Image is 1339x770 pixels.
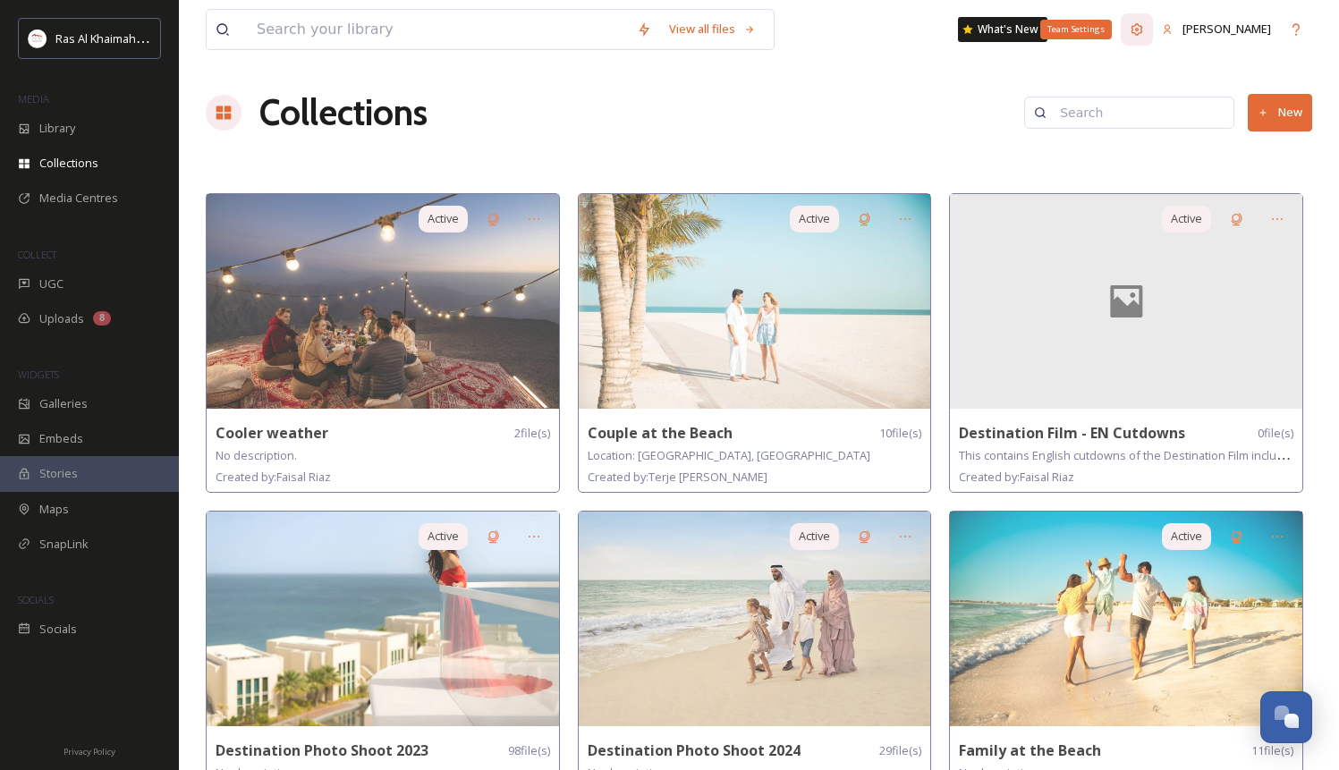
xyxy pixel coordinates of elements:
button: Open Chat [1260,691,1312,743]
span: Embeds [39,430,83,447]
a: Collections [259,86,428,140]
div: 8 [93,311,111,326]
span: Media Centres [39,190,118,207]
span: SOCIALS [18,593,54,606]
input: Search [1051,95,1225,131]
span: Active [799,210,830,227]
span: Location: [GEOGRAPHIC_DATA], [GEOGRAPHIC_DATA] [588,447,870,463]
a: Privacy Policy [64,740,115,761]
span: COLLECT [18,248,56,261]
img: f0ae1fde-13b4-46c4-80dc-587e454a40a6.jpg [207,512,559,726]
strong: Destination Film - EN Cutdowns [959,423,1185,443]
strong: Family at the Beach [959,740,1101,760]
img: 40833ac2-9b7e-441e-9c37-82b00e6b34d8.jpg [950,512,1302,726]
span: Privacy Policy [64,746,115,757]
a: Team Settings [1121,13,1153,46]
a: View all files [660,12,765,47]
span: 29 file(s) [879,742,921,759]
img: b247c5c7-76c1-4511-a868-7f05f0ad745b.jpg [579,512,931,726]
span: Active [428,528,459,545]
span: Stories [39,465,78,482]
span: SnapLink [39,536,89,553]
span: 11 file(s) [1251,742,1293,759]
img: Logo_RAKTDA_RGB-01.png [29,30,47,47]
span: Galleries [39,395,88,412]
span: Ras Al Khaimah Tourism Development Authority [55,30,309,47]
span: Created by: Faisal Riaz [216,469,331,485]
button: New [1248,94,1312,131]
span: Socials [39,621,77,638]
span: 10 file(s) [879,425,921,442]
span: UGC [39,275,64,292]
strong: Destination Photo Shoot 2024 [588,740,801,760]
img: 7e8a814c-968e-46a8-ba33-ea04b7243a5d.jpg [579,194,931,409]
span: WIDGETS [18,368,59,381]
div: Team Settings [1040,20,1112,39]
span: Collections [39,155,98,172]
span: [PERSON_NAME] [1182,21,1271,37]
strong: Destination Photo Shoot 2023 [216,740,428,760]
span: Created by: Faisal Riaz [959,469,1074,485]
img: 3fee7373-bc30-4870-881d-a1ce1f855b52.jpg [207,194,559,409]
a: What's New [958,17,1047,42]
span: Maps [39,501,69,518]
span: Uploads [39,310,84,327]
a: [PERSON_NAME] [1153,12,1280,47]
input: Search your library [248,10,628,49]
strong: Couple at the Beach [588,423,733,443]
span: 98 file(s) [508,742,550,759]
span: Library [39,120,75,137]
span: MEDIA [18,92,49,106]
span: No description. [216,447,297,463]
span: 0 file(s) [1258,425,1293,442]
span: Created by: Terje [PERSON_NAME] [588,469,767,485]
span: 2 file(s) [514,425,550,442]
span: Active [1171,528,1202,545]
span: Active [1171,210,1202,227]
span: Active [799,528,830,545]
span: Active [428,210,459,227]
strong: Cooler weather [216,423,328,443]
